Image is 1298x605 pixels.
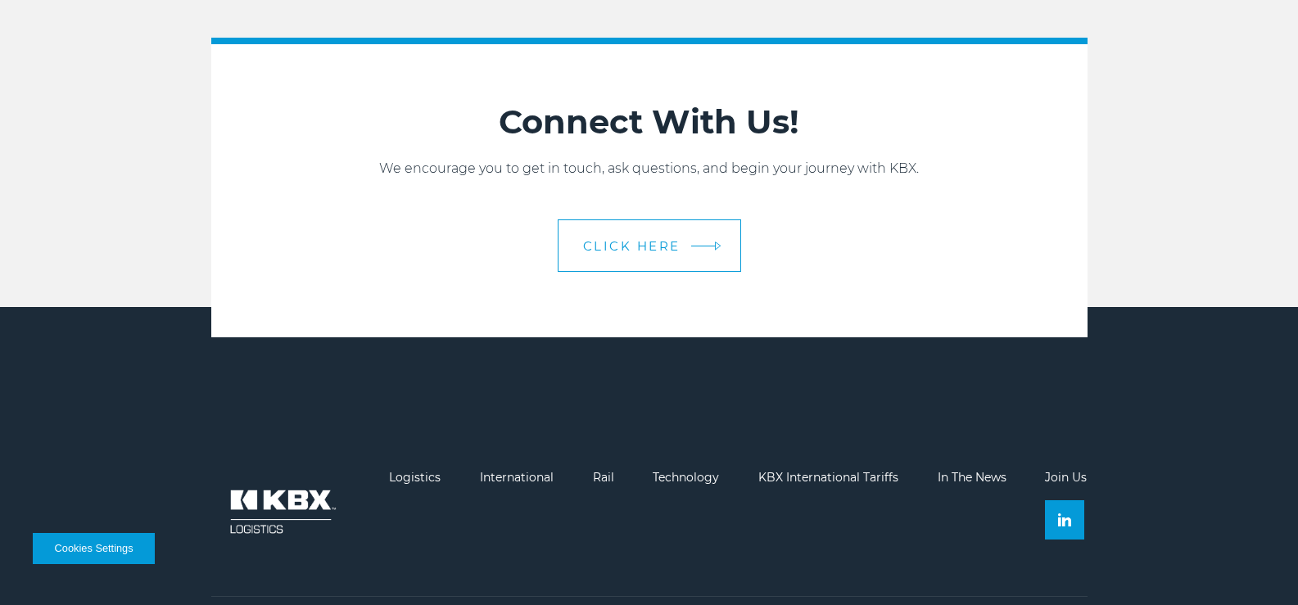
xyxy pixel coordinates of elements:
img: Linkedin [1058,513,1071,526]
h2: Connect With Us! [211,102,1088,142]
p: We encourage you to get in touch, ask questions, and begin your journey with KBX. [211,159,1088,178]
a: In The News [938,470,1006,485]
button: Cookies Settings [33,533,155,564]
a: Join Us [1045,470,1087,485]
img: arrow [714,242,721,251]
a: KBX International Tariffs [758,470,898,485]
img: kbx logo [211,471,351,553]
a: Technology [653,470,719,485]
span: CLICK HERE [583,240,681,252]
a: CLICK HERE arrow arrow [558,219,741,272]
a: International [480,470,554,485]
a: Logistics [389,470,441,485]
a: Rail [593,470,614,485]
